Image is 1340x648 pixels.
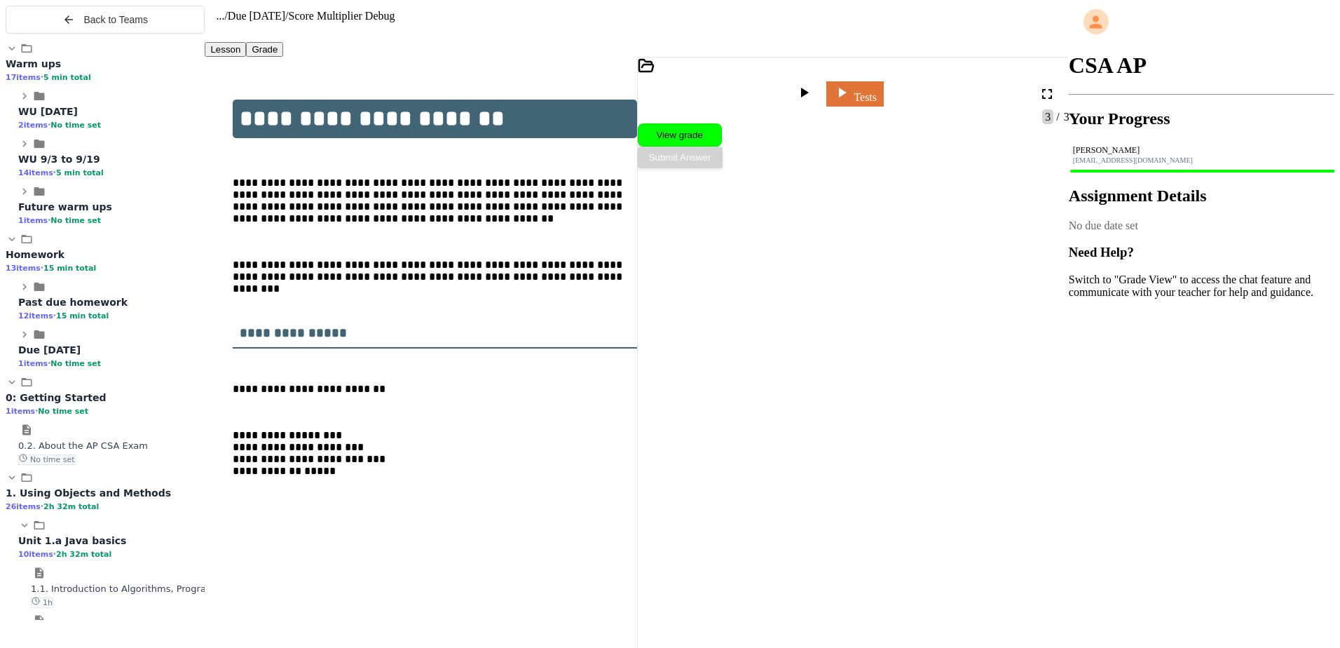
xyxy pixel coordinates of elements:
[56,168,104,177] span: 5 min total
[246,42,283,57] button: Grade
[1069,274,1334,299] p: Switch to "Grade View" to access the chat feature and communicate with your teacher for help and ...
[6,73,41,82] span: 17 items
[289,10,395,22] span: Score Multiplier Debug
[53,549,56,559] span: •
[285,10,288,22] span: /
[48,120,50,130] span: •
[50,121,101,130] span: No time set
[18,344,81,356] span: Due [DATE]
[18,168,53,177] span: 14 items
[53,311,56,320] span: •
[18,106,78,117] span: WU [DATE]
[35,406,38,416] span: •
[41,72,43,82] span: •
[6,487,171,499] span: 1. Using Objects and Methods
[649,152,711,163] span: Submit Answer
[6,264,41,273] span: 13 items
[18,121,48,130] span: 2 items
[6,249,64,260] span: Homework
[1069,187,1334,205] h2: Assignment Details
[1073,145,1330,156] div: [PERSON_NAME]
[1073,156,1330,164] div: [EMAIL_ADDRESS][DOMAIN_NAME]
[83,14,148,25] span: Back to Teams
[38,407,88,416] span: No time set
[53,168,56,177] span: •
[18,550,53,559] span: 10 items
[48,358,50,368] span: •
[205,42,246,57] button: Lesson
[18,154,100,165] span: WU 9/3 to 9/19
[6,407,35,416] span: 1 items
[1069,220,1334,232] div: No due date set
[6,502,41,511] span: 26 items
[43,264,96,273] span: 15 min total
[41,263,43,273] span: •
[1224,531,1326,590] iframe: chat widget
[18,359,48,368] span: 1 items
[18,201,112,212] span: Future warm ups
[43,502,99,511] span: 2h 32m total
[41,501,43,511] span: •
[1069,6,1334,38] div: My Account
[50,216,101,225] span: No time set
[826,81,884,107] a: Tests
[638,147,723,168] button: Submit Answer
[1056,111,1059,123] span: /
[6,392,107,403] span: 0: Getting Started
[1069,109,1334,128] h2: Your Progress
[18,297,128,308] span: Past due homework
[224,10,227,22] span: /
[18,454,76,465] span: No time set
[31,583,309,594] span: 1.1. Introduction to Algorithms, Programming, and Compilers
[228,10,285,22] span: Due Sept 26
[50,359,101,368] span: No time set
[1069,53,1334,79] h1: CSA AP
[6,58,61,69] span: Warm ups
[48,215,50,225] span: •
[56,550,111,559] span: 2h 32m total
[18,216,48,225] span: 1 items
[31,598,53,608] span: 1h
[18,440,148,451] span: 0.2. About the AP CSA Exam
[1069,245,1334,260] h3: Need Help?
[216,10,224,22] span: ...
[18,535,126,546] span: Unit 1.a Java basics
[18,311,53,320] span: 12 items
[56,311,109,320] span: 15 min total
[1061,111,1069,123] span: 3
[43,73,91,82] span: 5 min total
[1042,109,1053,124] span: 3
[6,6,205,34] button: Back to Teams
[638,123,722,147] button: View grade
[1281,592,1326,634] iframe: chat widget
